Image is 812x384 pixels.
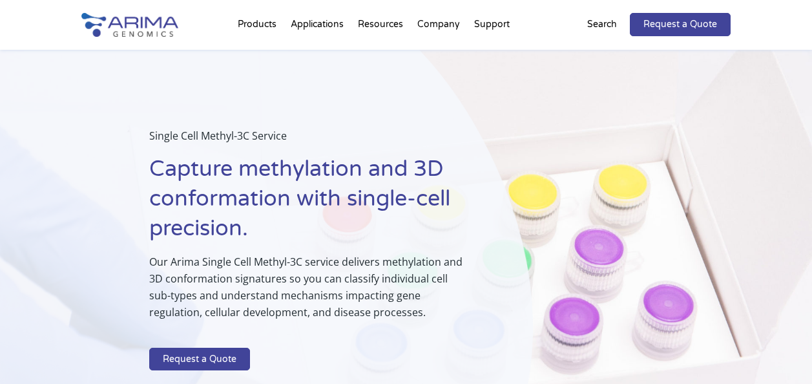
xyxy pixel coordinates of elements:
p: Our Arima Single Cell Methyl-3C service delivers methylation and 3D conformation signatures so yo... [149,253,468,331]
img: Arima-Genomics-logo [81,13,178,37]
a: Request a Quote [630,13,731,36]
a: Request a Quote [149,348,250,371]
h1: Capture methylation and 3D conformation with single-cell precision. [149,155,468,253]
p: Search [587,16,617,33]
p: Single Cell Methyl-3C Service [149,127,468,155]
